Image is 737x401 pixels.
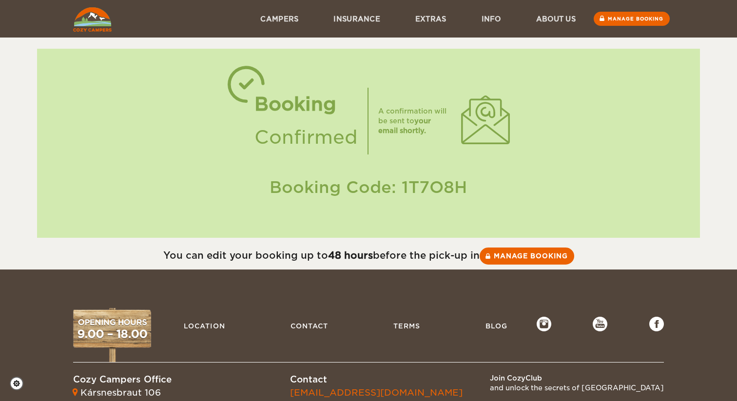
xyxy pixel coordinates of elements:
[10,377,30,390] a: Cookie settings
[481,317,512,335] a: Blog
[47,176,691,199] div: Booking Code: 1T7O8H
[254,88,358,121] div: Booking
[254,121,358,154] div: Confirmed
[490,373,664,383] div: Join CozyClub
[286,317,333,335] a: Contact
[480,248,574,265] a: Manage booking
[378,106,451,135] div: A confirmation will be sent to
[490,383,664,393] div: and unlock the secrets of [GEOGRAPHIC_DATA]
[73,373,253,386] div: Cozy Campers Office
[290,387,463,398] a: [EMAIL_ADDRESS][DOMAIN_NAME]
[594,12,670,26] a: Manage booking
[388,317,425,335] a: Terms
[179,317,230,335] a: Location
[328,249,373,261] strong: 48 hours
[73,7,112,32] img: Cozy Campers
[290,373,463,386] div: Contact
